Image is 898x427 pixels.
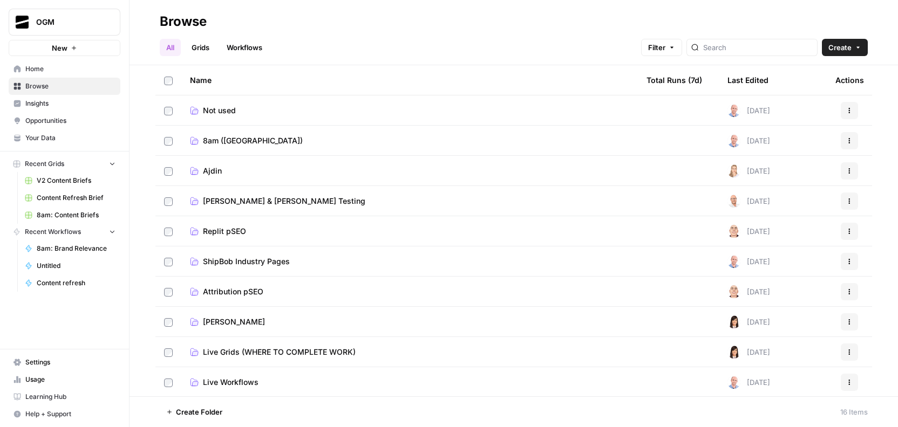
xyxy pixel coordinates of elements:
span: New [52,43,67,53]
span: Your Data [25,133,115,143]
span: Ajdin [203,166,222,176]
img: 188iwuyvzfh3ydj1fgy9ywkpn8q3 [727,195,740,208]
span: Opportunities [25,116,115,126]
a: Learning Hub [9,388,120,405]
div: [DATE] [727,195,770,208]
button: Filter [641,39,682,56]
a: Your Data [9,129,120,147]
button: Recent Workflows [9,224,120,240]
button: New [9,40,120,56]
div: [DATE] [727,376,770,389]
span: Settings [25,357,115,367]
img: 6mn3t1u10swa0r3h7s7stz6i176n [727,285,740,298]
span: Home [25,64,115,74]
img: jp8kszkhuej7s1u2b4qg7jtqk2xf [727,346,740,359]
a: Opportunities [9,112,120,129]
span: V2 Content Briefs [37,176,115,185]
div: Name [190,65,629,95]
a: Untitled [20,257,120,274]
a: Workflows [220,39,269,56]
span: Recent Grids [25,159,64,169]
a: Usage [9,371,120,388]
a: Live Grids (WHERE TO COMPLETE WORK) [190,347,629,357]
a: Home [9,60,120,78]
a: Insights [9,95,120,112]
div: [DATE] [727,315,770,328]
button: Create [822,39,868,56]
img: 4tx75zylyv1pt3lh6v9ok7bbf875 [727,134,740,147]
span: Content Refresh Brief [37,193,115,203]
span: Browse [25,81,115,91]
a: Content Refresh Brief [20,189,120,206]
div: 16 Items [840,407,868,417]
a: 8am: Content Briefs [20,206,120,224]
a: Settings [9,354,120,371]
a: 8am: Brand Relevance [20,240,120,257]
span: Replit pSEO [203,226,246,237]
button: Recent Grids [9,156,120,172]
div: [DATE] [727,164,770,177]
a: Attribution pSEO [190,286,629,297]
div: Last Edited [727,65,768,95]
span: Untitled [37,261,115,271]
a: [PERSON_NAME] & [PERSON_NAME] Testing [190,196,629,206]
img: 4tx75zylyv1pt3lh6v9ok7bbf875 [727,376,740,389]
span: ShipBob Industry Pages [203,256,290,267]
input: Search [703,42,813,53]
button: Workspace: OGM [9,9,120,36]
a: Content refresh [20,274,120,292]
span: Usage [25,375,115,384]
a: Replit pSEO [190,226,629,237]
div: [DATE] [727,346,770,359]
img: wewu8ukn9mv8ud6xwhkaea9uhsr0 [727,164,740,177]
img: 4tx75zylyv1pt3lh6v9ok7bbf875 [727,104,740,117]
span: Insights [25,99,115,108]
div: [DATE] [727,255,770,268]
a: V2 Content Briefs [20,172,120,189]
a: 8am ([GEOGRAPHIC_DATA]) [190,135,629,146]
span: 8am: Brand Relevance [37,244,115,253]
span: 8am: Content Briefs [37,210,115,220]
span: Recent Workflows [25,227,81,237]
span: Live Workflows [203,377,258,388]
span: Help + Support [25,409,115,419]
span: 8am ([GEOGRAPHIC_DATA]) [203,135,303,146]
button: Create Folder [160,403,229,421]
a: ShipBob Industry Pages [190,256,629,267]
img: 6mn3t1u10swa0r3h7s7stz6i176n [727,225,740,238]
a: Not used [190,105,629,116]
span: Attribution pSEO [203,286,263,297]
span: Create Folder [176,407,222,417]
div: Actions [835,65,864,95]
a: Live Workflows [190,377,629,388]
span: Create [828,42,852,53]
span: [PERSON_NAME] [203,316,265,327]
a: Browse [9,78,120,95]
img: 4tx75zylyv1pt3lh6v9ok7bbf875 [727,255,740,268]
div: [DATE] [727,134,770,147]
span: Live Grids (WHERE TO COMPLETE WORK) [203,347,356,357]
a: Grids [185,39,216,56]
div: [DATE] [727,104,770,117]
img: jp8kszkhuej7s1u2b4qg7jtqk2xf [727,315,740,328]
a: [PERSON_NAME] [190,316,629,327]
span: Content refresh [37,278,115,288]
div: [DATE] [727,225,770,238]
span: Filter [648,42,665,53]
span: OGM [36,17,101,27]
button: Help + Support [9,405,120,423]
span: [PERSON_NAME] & [PERSON_NAME] Testing [203,196,365,206]
a: All [160,39,181,56]
img: OGM Logo [12,12,32,32]
a: Ajdin [190,166,629,176]
div: Browse [160,13,207,30]
span: Not used [203,105,236,116]
span: Learning Hub [25,392,115,402]
div: Total Runs (7d) [647,65,702,95]
div: [DATE] [727,285,770,298]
